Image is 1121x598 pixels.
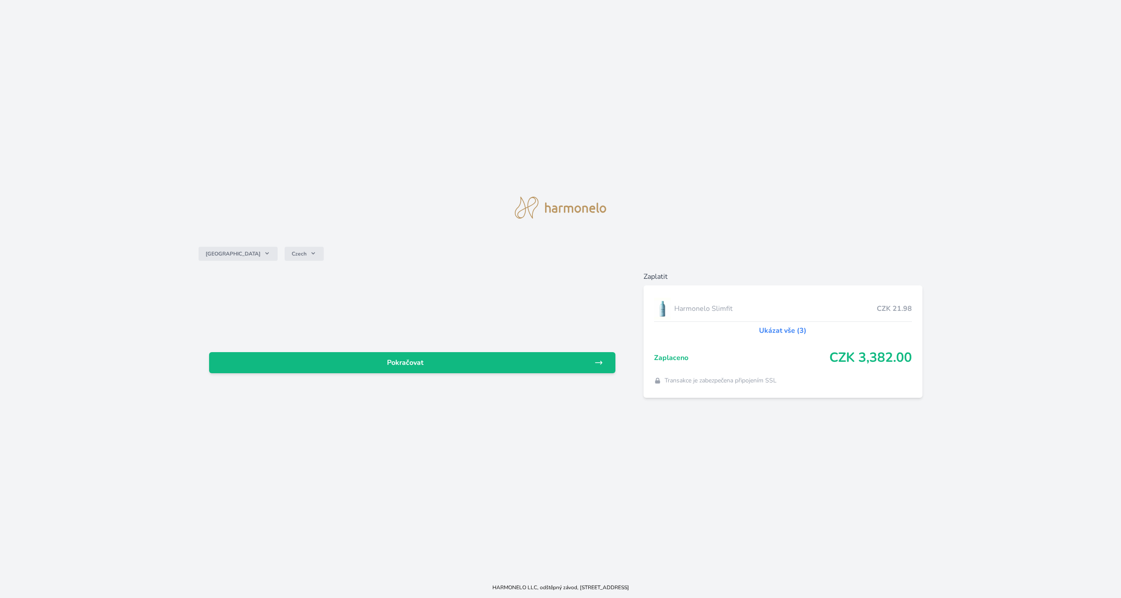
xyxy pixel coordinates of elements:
button: Czech [285,247,324,261]
button: [GEOGRAPHIC_DATA] [199,247,278,261]
h6: Zaplatit [644,271,922,282]
img: SLIMFIT_se_stinem_x-lo.jpg [654,298,671,320]
span: CZK 3,382.00 [829,350,912,366]
span: Zaplaceno [654,353,829,363]
span: Pokračovat [216,357,594,368]
a: Pokračovat [209,352,615,373]
img: logo.svg [515,197,606,219]
span: Harmonelo Slimfit [674,303,877,314]
span: CZK 21.98 [877,303,912,314]
span: [GEOGRAPHIC_DATA] [206,250,260,257]
span: Transakce je zabezpečena připojením SSL [665,376,777,385]
span: Czech [292,250,307,257]
a: Ukázat vše (3) [759,325,806,336]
